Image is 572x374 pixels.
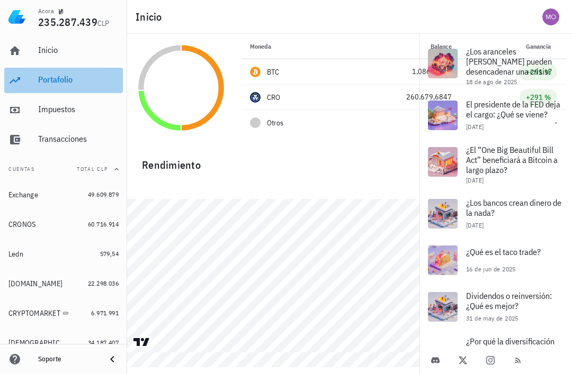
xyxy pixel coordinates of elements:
[8,220,36,229] div: CRONOS
[542,8,559,25] div: avatar
[347,92,452,103] div: 260.679,6847
[4,97,123,123] a: Impuestos
[419,237,572,284] a: ¿Qué es el taco trade? 16 de jun de 2025
[38,15,97,29] span: 235.287.439
[38,104,119,114] div: Impuestos
[466,123,484,131] span: [DATE]
[8,309,60,318] div: CRYPTOMARKET
[466,247,541,257] span: ¿Qué es el taco trade?
[38,45,119,55] div: Inicio
[466,265,516,273] span: 16 de jun de 2025
[250,92,261,103] div: CRO-icon
[88,190,119,198] span: 49.609.879
[88,339,119,346] span: 34.187.407
[136,8,166,25] h1: Inicio
[250,67,261,77] div: BTC-icon
[100,250,119,258] span: 579,54
[4,300,123,326] a: CRYPTOMARKET 6.971.991
[267,67,280,77] div: BTC
[8,8,25,25] img: LedgiFi
[419,92,572,139] a: El presidente de la FED deja el cargo: ¿Qué se viene? [DATE]
[419,139,572,190] a: ¿El “One Big Beautiful Bill Act” beneficiará a Bitcoin a largo plazo? [DATE]
[4,271,123,296] a: [DOMAIN_NAME] 22.298.036
[466,290,552,311] span: Dividendos o reinversión: ¿Qué es mejor?
[4,157,123,182] button: CuentasTotal CLP
[133,148,566,174] div: Rendimiento
[88,220,119,228] span: 60.716.914
[4,330,123,355] a: [DEMOGRAPHIC_DATA] 34.187.407
[8,250,23,259] div: Ledn
[466,221,484,229] span: [DATE]
[38,134,119,144] div: Transacciones
[419,190,572,237] a: ¿Los bancos crean dinero de la nada? [DATE]
[38,355,97,363] div: Soporte
[8,339,73,348] div: [DEMOGRAPHIC_DATA]
[38,7,54,15] div: Acora
[4,127,123,152] a: Transacciones
[91,309,119,317] span: 6.971.991
[466,197,561,218] span: ¿Los bancos crean dinero de la nada?
[97,19,110,28] span: CLP
[132,337,151,347] a: Charting by TradingView
[88,279,119,287] span: 22.298.036
[38,75,119,85] div: Portafolio
[8,190,38,199] div: Exchange
[466,99,560,120] span: El presidente de la FED deja el cargo: ¿Qué se viene?
[8,279,62,288] div: [DOMAIN_NAME]
[242,34,339,59] th: Moneda
[77,166,108,172] span: Total CLP
[466,144,558,175] span: ¿El “One Big Beautiful Bill Act” beneficiará a Bitcoin a largo plazo?
[4,182,123,207] a: Exchange 49.609.879
[347,66,452,77] div: 1,08662593
[419,284,572,330] a: Dividendos o reinversión: ¿Qué es mejor? 31 de may de 2025
[339,34,460,59] th: Balance
[466,176,484,184] span: [DATE]
[4,241,123,267] a: Ledn 579,54
[466,78,517,86] span: 18 de ago de 2025
[4,38,123,63] a: Inicio
[267,117,283,129] span: Otros
[267,92,281,103] div: CRO
[4,212,123,237] a: CRONOS 60.716.914
[419,40,572,92] a: ¿Los aranceles [PERSON_NAME] pueden desencadenar una crisis? 18 de ago de 2025
[466,46,552,77] span: ¿Los aranceles [PERSON_NAME] pueden desencadenar una crisis?
[4,68,123,93] a: Portafolio
[466,314,519,322] span: 31 de may de 2025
